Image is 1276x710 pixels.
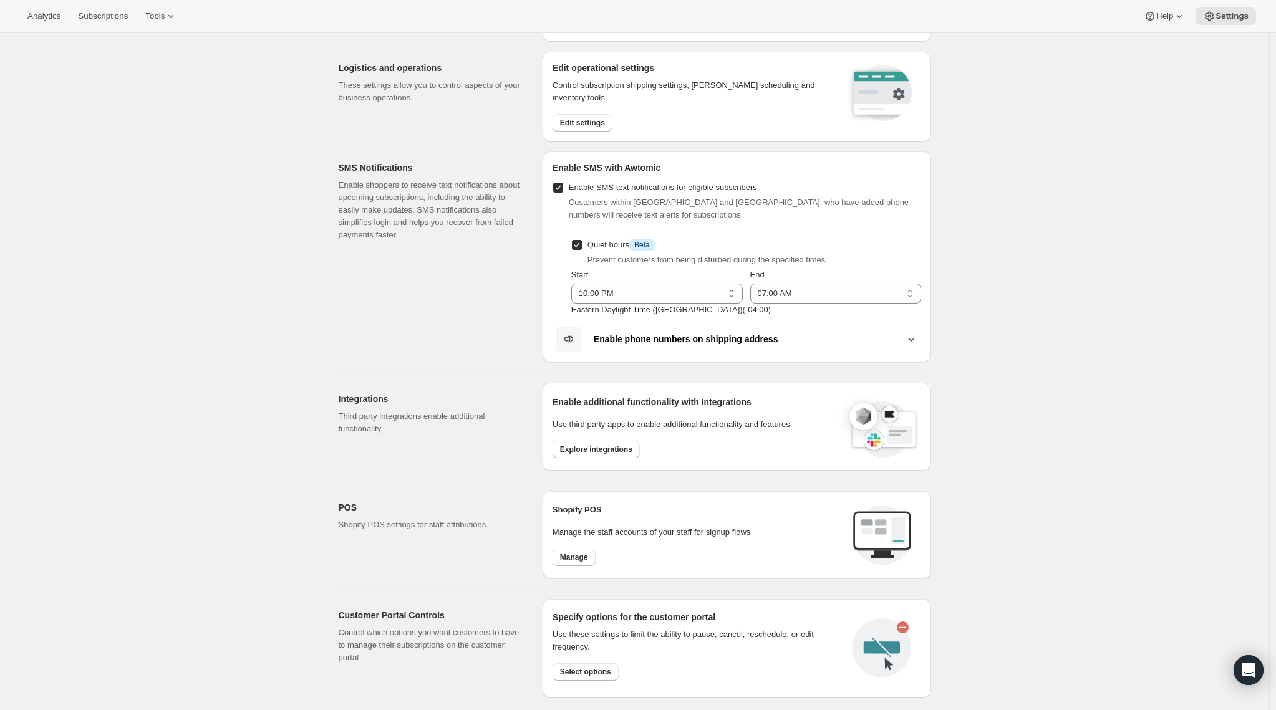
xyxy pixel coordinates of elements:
div: Open Intercom Messenger [1234,655,1264,685]
h2: Integrations [339,393,523,405]
button: Analytics [20,7,68,25]
button: Settings [1196,7,1256,25]
span: Enable SMS text notifications for eligible subscribers [569,183,757,192]
span: Tools [145,11,165,21]
button: Tools [138,7,185,25]
h2: SMS Notifications [339,161,523,174]
p: Eastern Daylight Time ([GEOGRAPHIC_DATA]) ( -04 : 00 ) [571,304,921,316]
p: Use third party apps to enable additional functionality and features. [553,418,837,431]
span: Manage [560,552,588,562]
p: Control which options you want customers to have to manage their subscriptions on the customer po... [339,626,523,664]
button: Enable phone numbers on shipping address [553,326,921,352]
span: Select options [560,667,611,677]
span: Prevent customers from being disturbed during the specified times. [587,255,828,264]
span: Beta [634,240,650,250]
b: Enable phone numbers on shipping address [594,334,778,344]
button: Subscriptions [70,7,135,25]
p: Manage the staff accounts of your staff for signup flows [553,526,843,539]
h2: Edit operational settings [553,62,831,74]
span: Subscriptions [78,11,128,21]
button: Explore integrations [553,441,640,458]
span: End [750,270,765,279]
h2: POS [339,501,523,514]
h2: Logistics and operations [339,62,523,74]
p: Third party integrations enable additional functionality. [339,410,523,435]
span: Quiet hours [587,240,655,249]
span: Customers within [GEOGRAPHIC_DATA] and [GEOGRAPHIC_DATA], who have added phone numbers will recei... [569,198,909,219]
button: Help [1136,7,1193,25]
button: Select options [553,663,619,681]
p: Shopify POS settings for staff attributions [339,519,523,531]
span: Explore integrations [560,444,632,454]
span: Edit settings [560,118,605,128]
h2: Shopify POS [553,504,843,516]
p: These settings allow you to control aspects of your business operations. [339,79,523,104]
span: Analytics [27,11,60,21]
h2: Specify options for the customer portal [553,611,843,623]
h2: Customer Portal Controls [339,609,523,621]
span: Help [1156,11,1173,21]
span: Settings [1216,11,1249,21]
button: Edit settings [553,114,612,132]
p: Control subscription shipping settings, [PERSON_NAME] scheduling and inventory tools. [553,79,831,104]
h2: Enable additional functionality with Integrations [553,396,837,408]
p: Enable shoppers to receive text notifications about upcoming subscriptions, including the ability... [339,179,523,241]
h2: Enable SMS with Awtomic [553,161,921,174]
button: Manage [553,549,596,566]
span: Start [571,270,588,279]
div: Use these settings to limit the ability to pause, cancel, reschedule, or edit frequency. [553,628,843,653]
